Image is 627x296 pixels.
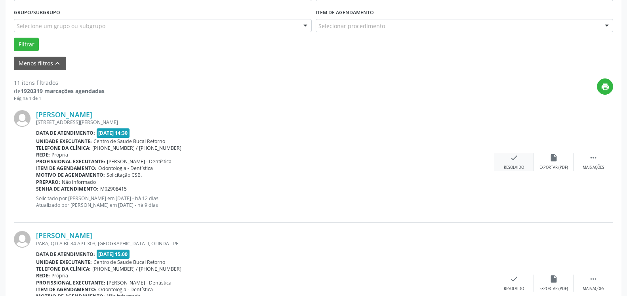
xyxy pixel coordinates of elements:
[36,145,91,151] b: Telefone da clínica:
[36,185,99,192] b: Senha de atendimento:
[589,153,598,162] i: 
[97,128,130,137] span: [DATE] 14:30
[14,57,66,71] button: Menos filtroskeyboard_arrow_up
[36,265,91,272] b: Telefone da clínica:
[36,251,95,258] b: Data de atendimento:
[14,38,39,51] button: Filtrar
[36,195,494,208] p: Solicitado por [PERSON_NAME] em [DATE] - há 12 dias Atualizado por [PERSON_NAME] em [DATE] - há 9...
[36,231,92,240] a: [PERSON_NAME]
[14,78,105,87] div: 11 itens filtrados
[17,22,105,30] span: Selecione um grupo ou subgrupo
[36,286,97,293] b: Item de agendamento:
[14,87,105,95] div: de
[92,265,181,272] span: [PHONE_NUMBER] / [PHONE_NUMBER]
[597,78,613,95] button: print
[504,286,524,292] div: Resolvido
[14,95,105,102] div: Página 1 de 1
[14,7,60,19] label: Grupo/Subgrupo
[36,138,92,145] b: Unidade executante:
[92,145,181,151] span: [PHONE_NUMBER] / [PHONE_NUMBER]
[36,151,50,158] b: Rede:
[601,82,610,91] i: print
[97,250,130,259] span: [DATE] 15:00
[14,231,30,248] img: img
[36,272,50,279] b: Rede:
[51,151,68,158] span: Própria
[36,165,97,172] b: Item de agendamento:
[510,153,518,162] i: check
[36,130,95,136] b: Data de atendimento:
[98,286,153,293] span: Odontologia - Dentística
[36,240,494,247] div: PARA, QD A BL 34 APT 303, [GEOGRAPHIC_DATA] I, OLINDA - PE
[36,179,60,185] b: Preparo:
[589,275,598,283] i: 
[510,275,518,283] i: check
[549,275,558,283] i: insert_drive_file
[100,185,127,192] span: M02908415
[98,165,153,172] span: Odontologia - Dentística
[539,286,568,292] div: Exportar (PDF)
[318,22,385,30] span: Selecionar procedimento
[504,165,524,170] div: Resolvido
[36,110,92,119] a: [PERSON_NAME]
[583,165,604,170] div: Mais ações
[62,179,96,185] span: Não informado
[36,119,494,126] div: [STREET_ADDRESS][PERSON_NAME]
[51,272,68,279] span: Própria
[583,286,604,292] div: Mais ações
[549,153,558,162] i: insert_drive_file
[107,158,172,165] span: [PERSON_NAME] - Dentística
[53,59,62,68] i: keyboard_arrow_up
[14,110,30,127] img: img
[36,259,92,265] b: Unidade executante:
[93,138,165,145] span: Centro de Saude Bucal Retorno
[539,165,568,170] div: Exportar (PDF)
[21,87,105,95] strong: 1920319 marcações agendadas
[107,279,172,286] span: [PERSON_NAME] - Dentística
[316,7,374,19] label: Item de agendamento
[36,279,105,286] b: Profissional executante:
[93,259,165,265] span: Centro de Saude Bucal Retorno
[107,172,142,178] span: Solicitação CSB.
[36,172,105,178] b: Motivo de agendamento:
[36,158,105,165] b: Profissional executante:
